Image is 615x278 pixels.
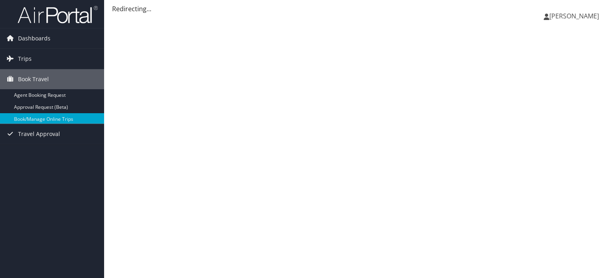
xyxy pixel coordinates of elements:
span: [PERSON_NAME] [549,12,599,20]
span: Dashboards [18,28,50,48]
img: airportal-logo.png [18,5,98,24]
div: Redirecting... [112,4,607,14]
a: [PERSON_NAME] [544,4,607,28]
span: Book Travel [18,69,49,89]
span: Trips [18,49,32,69]
span: Travel Approval [18,124,60,144]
